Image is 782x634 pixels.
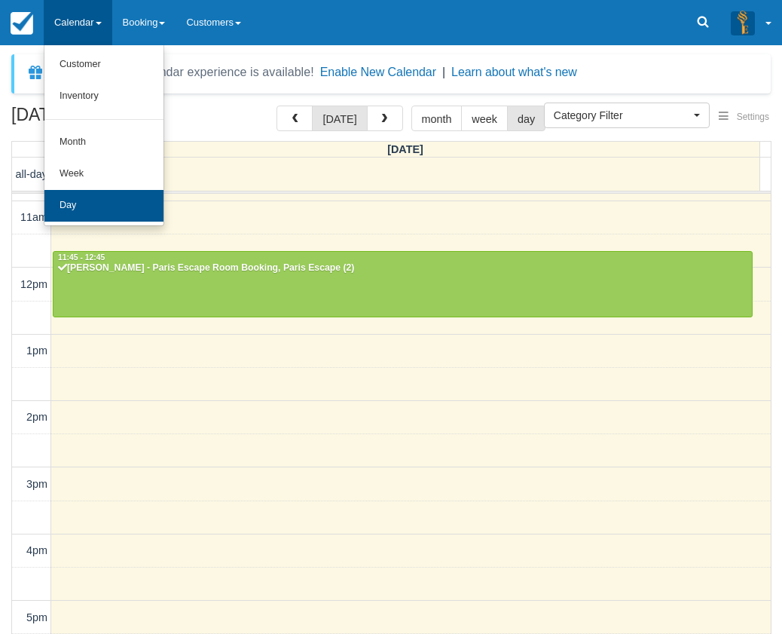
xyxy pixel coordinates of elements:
a: Week [44,158,163,190]
span: [DATE] [387,143,423,155]
span: 5pm [26,611,47,623]
a: Inventory [44,81,163,112]
span: 4pm [26,544,47,556]
button: week [461,106,508,131]
button: Enable New Calendar [320,65,436,80]
a: Month [44,127,163,158]
button: Category Filter [544,103,710,128]
span: 12pm [20,278,47,290]
button: day [507,106,545,131]
a: Learn about what's new [451,66,577,78]
span: 1pm [26,345,47,357]
ul: Calendar [44,45,164,226]
button: Settings [710,106,778,128]
span: all-day [16,168,47,180]
span: 3pm [26,478,47,490]
span: Settings [737,112,769,122]
button: month [411,106,463,131]
span: | [442,66,445,78]
span: 2pm [26,411,47,423]
a: Day [44,190,163,222]
img: A3 [731,11,755,35]
div: A new Booking Calendar experience is available! [50,63,314,81]
span: Category Filter [554,108,690,123]
a: 11:45 - 12:45[PERSON_NAME] - Paris Escape Room Booking, Paris Escape (2) [53,251,753,317]
a: Customer [44,49,163,81]
span: 11am [20,211,47,223]
button: [DATE] [312,106,367,131]
img: checkfront-main-nav-mini-logo.png [11,12,33,35]
h2: [DATE] [11,106,202,133]
div: [PERSON_NAME] - Paris Escape Room Booking, Paris Escape (2) [57,262,748,274]
span: 11:45 - 12:45 [58,253,105,262]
